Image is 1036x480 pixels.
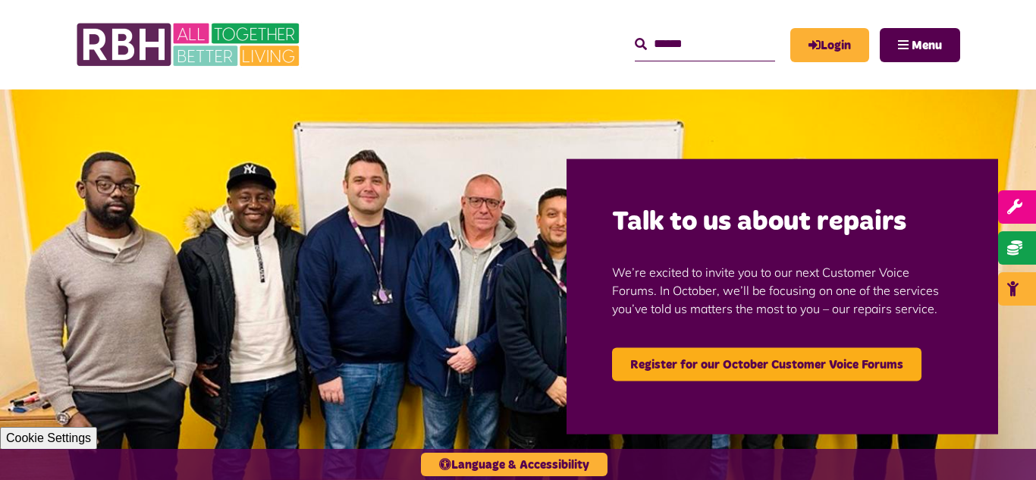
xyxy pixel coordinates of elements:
[790,28,869,62] a: MyRBH
[880,28,960,62] button: Navigation
[912,39,942,52] span: Menu
[612,204,953,240] h2: Talk to us about repairs
[612,347,921,381] a: Register for our October Customer Voice Forums
[421,453,607,476] button: Language & Accessibility
[76,15,303,74] img: RBH
[612,240,953,340] p: We’re excited to invite you to our next Customer Voice Forums. In October, we’ll be focusing on o...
